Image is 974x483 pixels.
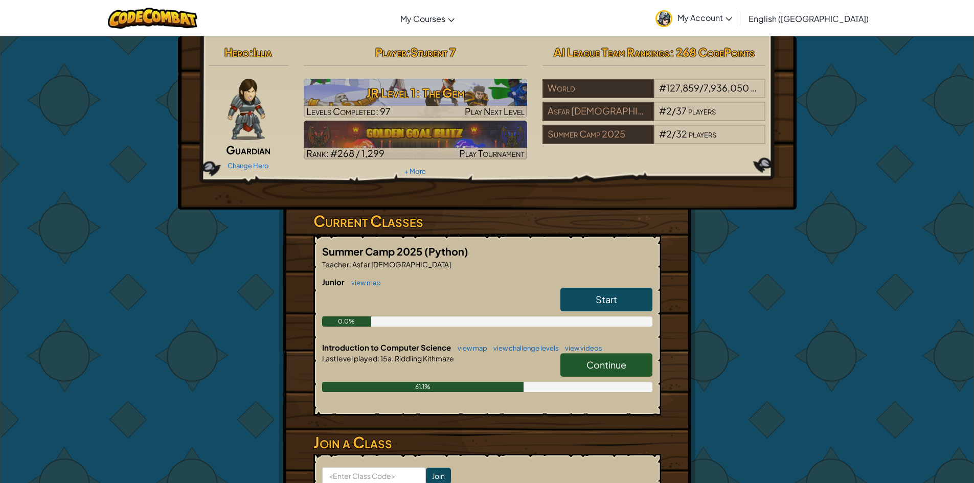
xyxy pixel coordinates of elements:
span: Start [596,293,617,305]
a: English ([GEOGRAPHIC_DATA]) [743,5,874,32]
span: Riddling Kithmaze [394,354,454,363]
div: Summer Camp 2025 [542,125,654,144]
img: CodeCombat logo [108,8,197,29]
a: view map [346,279,381,287]
span: # [659,105,666,117]
span: Play Next Level [465,105,525,117]
span: Rank: #268 / 1,299 [306,147,384,159]
span: Continue [586,359,626,371]
span: 7,936,050 [704,82,749,94]
span: : [406,45,411,59]
span: Junior [322,277,346,287]
a: Play Next Level [304,79,527,118]
a: view challenge levels [488,344,559,352]
span: Hero [224,45,249,59]
div: 0.0% [322,316,372,327]
a: Asfar [DEMOGRAPHIC_DATA]#2/37players [542,111,766,123]
a: view map [452,344,487,352]
span: : [349,260,351,269]
span: 2 [666,105,672,117]
h3: Join a Class [313,431,661,454]
img: JR Level 1: The Gem [304,79,527,118]
a: My Account [650,2,737,34]
span: English ([GEOGRAPHIC_DATA]) [749,13,869,24]
span: Illia [253,45,272,59]
span: : [249,45,253,59]
div: 61.1% [322,382,524,392]
span: players [688,105,716,117]
img: guardian-pose.png [228,79,265,140]
span: # [659,82,666,94]
span: / [672,105,676,117]
a: World#127,859/7,936,050players [542,88,766,100]
span: 15a. [379,354,394,363]
div: Asfar [DEMOGRAPHIC_DATA] [542,102,654,121]
span: # [659,128,666,140]
span: / [672,128,676,140]
span: My Account [677,12,732,23]
span: Guardian [226,143,270,157]
a: view videos [560,344,602,352]
span: (Python) [424,245,468,258]
span: 2 [666,128,672,140]
span: Asfar [DEMOGRAPHIC_DATA] [351,260,451,269]
span: Last level played [322,354,377,363]
span: Teacher [322,260,349,269]
h3: JR Level 1: The Gem [304,81,527,104]
span: Play Tournament [459,147,525,159]
span: 37 [676,105,687,117]
span: Student 7 [411,45,456,59]
span: Player [375,45,406,59]
img: avatar [655,10,672,27]
span: : [377,354,379,363]
a: Change Hero [228,162,269,170]
span: / [699,82,704,94]
div: World [542,79,654,98]
span: 32 [676,128,687,140]
img: Golden Goal [304,121,527,159]
a: Rank: #268 / 1,299Play Tournament [304,121,527,159]
span: players [689,128,716,140]
span: Levels Completed: 97 [306,105,391,117]
span: 127,859 [666,82,699,94]
span: players [751,82,778,94]
a: + More [404,167,426,175]
span: Summer Camp 2025 [322,245,424,258]
span: My Courses [400,13,445,24]
span: : 268 CodePoints [670,45,755,59]
a: Summer Camp 2025#2/32players [542,134,766,146]
span: Introduction to Computer Science [322,342,452,352]
a: My Courses [395,5,460,32]
h3: Current Classes [313,210,661,233]
span: AI League Team Rankings [554,45,670,59]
